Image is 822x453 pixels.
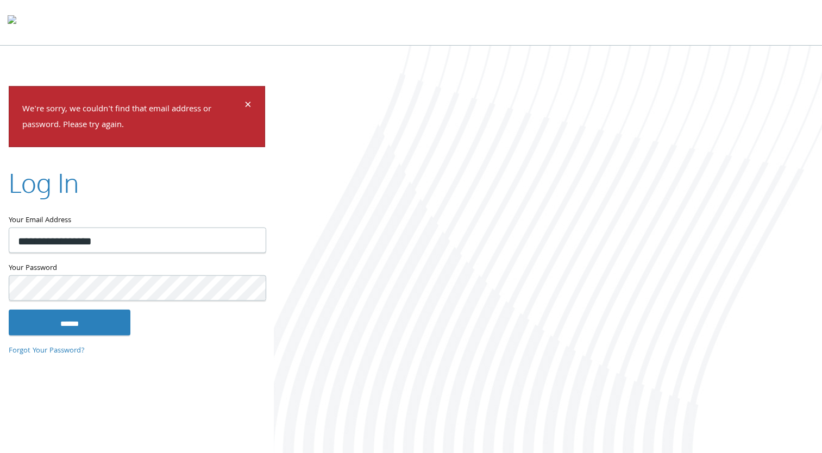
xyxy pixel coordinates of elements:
p: We're sorry, we couldn't find that email address or password. Please try again. [22,102,243,134]
img: todyl-logo-dark.svg [8,11,16,33]
h2: Log In [9,164,79,200]
button: Dismiss alert [244,100,252,113]
label: Your Password [9,261,265,275]
a: Forgot Your Password? [9,345,85,357]
span: × [244,96,252,117]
